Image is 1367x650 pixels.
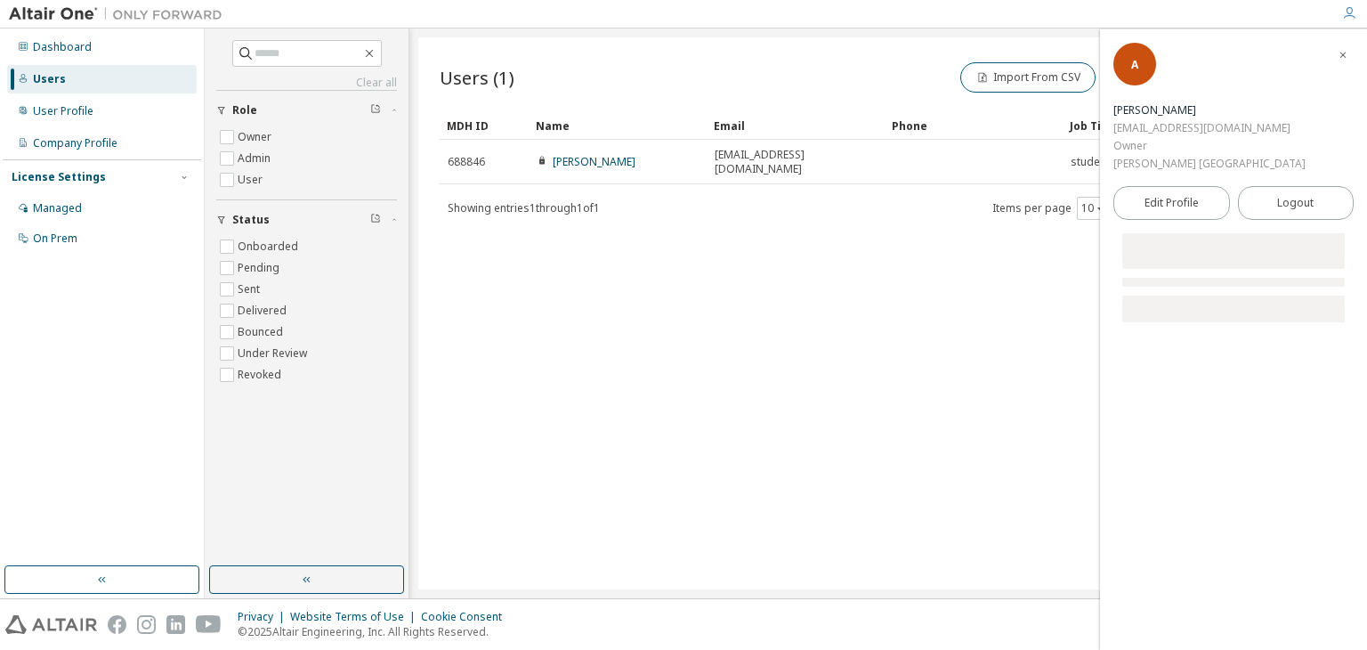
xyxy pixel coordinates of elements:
[715,148,877,176] span: [EMAIL_ADDRESS][DOMAIN_NAME]
[238,610,290,624] div: Privacy
[238,279,263,300] label: Sent
[1113,119,1306,137] div: [EMAIL_ADDRESS][DOMAIN_NAME]
[448,155,485,169] span: 688846
[33,232,77,246] div: On Prem
[1113,102,1306,119] div: AGALYA Thanigasalam
[1131,57,1138,72] span: A
[33,40,92,54] div: Dashboard
[166,615,185,634] img: linkedin.svg
[137,615,156,634] img: instagram.svg
[421,610,513,624] div: Cookie Consent
[108,615,126,634] img: facebook.svg
[1070,111,1155,140] div: Job Title
[370,103,381,118] span: Clear filter
[370,213,381,227] span: Clear filter
[960,62,1096,93] button: Import From CSV
[1113,155,1306,173] div: [PERSON_NAME] [GEOGRAPHIC_DATA]
[1238,186,1355,220] button: Logout
[33,136,117,150] div: Company Profile
[1113,186,1230,220] a: Edit Profile
[238,169,266,191] label: User
[216,76,397,90] a: Clear all
[12,170,106,184] div: License Settings
[440,65,514,90] span: Users (1)
[1277,194,1314,212] span: Logout
[1081,201,1105,215] button: 10
[9,5,231,23] img: Altair One
[238,624,513,639] p: © 2025 Altair Engineering, Inc. All Rights Reserved.
[216,200,397,240] button: Status
[33,104,93,118] div: User Profile
[714,111,878,140] div: Email
[216,91,397,130] button: Role
[290,610,421,624] div: Website Terms of Use
[238,148,274,169] label: Admin
[238,257,283,279] label: Pending
[33,201,82,215] div: Managed
[33,72,66,86] div: Users
[238,126,275,148] label: Owner
[1113,137,1306,155] div: Owner
[553,154,635,169] a: [PERSON_NAME]
[232,103,257,118] span: Role
[238,300,290,321] label: Delivered
[238,321,287,343] label: Bounced
[238,236,302,257] label: Onboarded
[447,111,522,140] div: MDH ID
[1145,196,1199,210] span: Edit Profile
[238,343,311,364] label: Under Review
[536,111,700,140] div: Name
[238,364,285,386] label: Revoked
[892,111,1056,140] div: Phone
[5,615,97,634] img: altair_logo.svg
[448,200,600,215] span: Showing entries 1 through 1 of 1
[992,197,1110,220] span: Items per page
[196,615,222,634] img: youtube.svg
[1071,155,1110,169] span: student
[232,213,270,227] span: Status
